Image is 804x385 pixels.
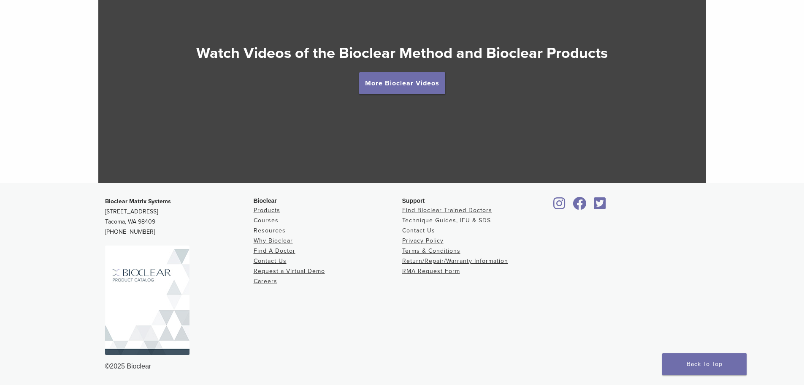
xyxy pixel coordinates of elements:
p: [STREET_ADDRESS] Tacoma, WA 98409 [PHONE_NUMBER] [105,197,254,237]
a: Return/Repair/Warranty Information [402,257,508,265]
a: More Bioclear Videos [359,72,445,94]
a: Bioclear [591,202,609,210]
a: Request a Virtual Demo [254,268,325,275]
span: Support [402,197,425,204]
a: Careers [254,278,277,285]
a: Terms & Conditions [402,247,460,254]
a: Find A Doctor [254,247,295,254]
a: Contact Us [402,227,435,234]
img: Bioclear [105,246,189,355]
a: Technique Guides, IFU & SDS [402,217,491,224]
a: Bioclear [551,202,568,210]
a: Privacy Policy [402,237,444,244]
div: ©2025 Bioclear [105,361,699,371]
a: Back To Top [662,353,747,375]
span: Bioclear [254,197,277,204]
a: Why Bioclear [254,237,293,244]
a: Bioclear [570,202,590,210]
a: Products [254,207,280,214]
strong: Bioclear Matrix Systems [105,198,171,205]
h2: Watch Videos of the Bioclear Method and Bioclear Products [98,43,706,63]
a: Find Bioclear Trained Doctors [402,207,492,214]
a: Courses [254,217,279,224]
a: Contact Us [254,257,287,265]
a: RMA Request Form [402,268,460,275]
a: Resources [254,227,286,234]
